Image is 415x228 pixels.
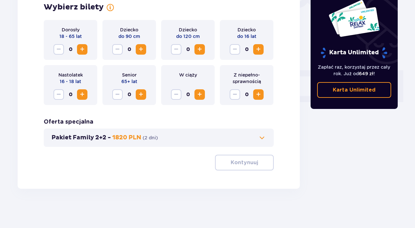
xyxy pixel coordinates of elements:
[238,26,256,33] p: Dziecko
[215,155,274,170] button: Kontynuuj
[52,134,111,142] p: Pakiet Family 2+2 -
[122,72,137,78] p: Senior
[136,44,146,55] button: Zwiększ
[112,89,123,100] button: Zmniejsz
[58,72,83,78] p: Nastolatek
[44,118,93,126] h3: Oferta specjalna
[112,44,123,55] button: Zmniejsz
[183,89,193,100] span: 0
[194,89,205,100] button: Zwiększ
[320,47,388,59] p: Karta Unlimited
[179,72,197,78] p: W ciąży
[230,44,240,55] button: Zmniejsz
[171,89,181,100] button: Zmniejsz
[124,89,134,100] span: 0
[230,89,240,100] button: Zmniejsz
[237,33,256,40] p: do 16 lat
[143,134,158,141] p: ( 2 dni )
[179,26,197,33] p: Dziecko
[62,26,80,33] p: Dorosły
[124,44,134,55] span: 0
[253,44,264,55] button: Zwiększ
[194,44,205,55] button: Zwiększ
[54,89,64,100] button: Zmniejsz
[59,33,82,40] p: 18 - 65 lat
[171,44,181,55] button: Zmniejsz
[44,2,104,12] h2: Wybierz bilety
[52,134,266,142] button: Pakiet Family 2+2 -1820 PLN(2 dni)
[65,44,76,55] span: 0
[317,82,392,98] a: Karta Unlimited
[231,159,258,166] p: Kontynuuj
[317,64,392,77] p: Zapłać raz, korzystaj przez cały rok. Już od !
[176,33,200,40] p: do 120 cm
[136,89,146,100] button: Zwiększ
[333,86,376,94] p: Karta Unlimited
[65,89,76,100] span: 0
[77,89,87,100] button: Zwiększ
[120,26,138,33] p: Dziecko
[118,33,140,40] p: do 90 cm
[121,78,137,85] p: 65+ lat
[183,44,193,55] span: 0
[241,89,252,100] span: 0
[359,71,374,76] span: 649 zł
[253,89,264,100] button: Zwiększ
[54,44,64,55] button: Zmniejsz
[77,44,87,55] button: Zwiększ
[241,44,252,55] span: 0
[112,134,141,142] p: 1820 PLN
[60,78,81,85] p: 16 - 18 lat
[225,72,268,85] p: Z niepełno­sprawnością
